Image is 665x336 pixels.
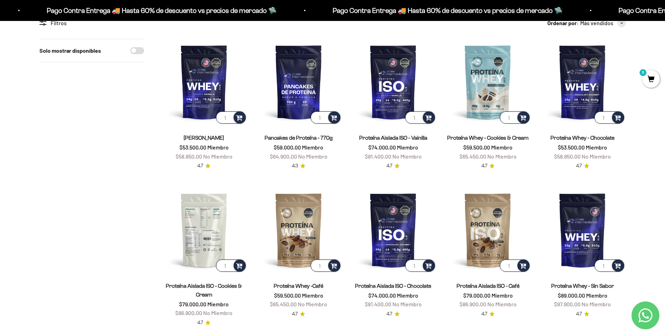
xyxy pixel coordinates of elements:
span: Miembro [302,292,323,299]
span: $79.000,00 [463,292,490,299]
span: No Miembro [487,301,517,307]
span: $81.400,00 [365,153,391,160]
span: $86.900,00 [459,301,486,307]
a: Pancakes de Proteína - 770g [265,135,333,141]
a: 4.74.7 de 5.0 estrellas [197,162,210,170]
span: $74.000,00 [368,144,396,151]
a: [PERSON_NAME] [184,135,224,141]
span: 4.7 [197,319,203,327]
span: Miembro [397,292,418,299]
span: Ordenar por: [547,19,579,28]
span: 4.7 [386,310,392,318]
span: No Miembro [203,309,232,316]
div: Filtros [39,19,144,28]
span: Miembro [207,301,229,307]
span: 4.7 [481,310,487,318]
span: 4.7 [197,162,203,170]
a: 4.34.3 de 5.0 estrellas [292,162,305,170]
a: 4.74.7 de 5.0 estrellas [386,162,400,170]
a: Proteína Aislada ISO - Vainilla [359,135,427,141]
span: $58.850,00 [554,153,581,160]
span: Miembro [397,144,418,151]
a: Proteína Whey - Sin Sabor [551,283,614,289]
span: No Miembro [487,153,517,160]
span: $59.500,00 [463,144,490,151]
a: 0 [642,76,660,83]
a: 4.74.7 de 5.0 estrellas [481,162,495,170]
span: 4.7 [576,162,582,170]
span: $97.900,00 [554,301,581,307]
a: 4.74.7 de 5.0 estrellas [292,310,305,318]
span: $58.850,00 [176,153,202,160]
span: $53.500,00 [179,144,206,151]
span: $64.900,00 [270,153,297,160]
p: Pago Contra Entrega 🚚 Hasta 60% de descuento vs precios de mercado 🛸 [420,5,650,16]
span: 4.3 [292,162,298,170]
span: 4.7 [576,310,582,318]
span: Miembro [586,292,607,299]
span: $86.900,00 [175,309,202,316]
span: No Miembro [392,153,422,160]
span: No Miembro [203,153,232,160]
span: No Miembro [582,301,611,307]
button: Más vendidos [580,19,626,28]
a: Proteína Whey - Cookies & Cream [447,135,529,141]
span: $65.450,00 [459,153,486,160]
span: Miembro [207,144,229,151]
a: Proteína Whey - Chocolate [551,135,614,141]
a: Proteína Aislada ISO - Chocolate [355,283,431,289]
a: 4.74.7 de 5.0 estrellas [576,310,589,318]
p: Pago Contra Entrega 🚚 Hasta 60% de descuento vs precios de mercado 🛸 [134,5,364,16]
a: 4.74.7 de 5.0 estrellas [481,310,495,318]
label: Solo mostrar disponibles [39,46,101,55]
span: $53.500,00 [558,144,585,151]
span: Miembro [491,144,512,151]
a: 4.74.7 de 5.0 estrellas [576,162,589,170]
span: $59.500,00 [274,292,301,299]
mark: 0 [639,68,647,77]
span: $89.000,00 [558,292,585,299]
span: $81.400,00 [365,301,391,307]
span: Miembro [492,292,513,299]
a: 4.74.7 de 5.0 estrellas [197,319,210,327]
a: 4.74.7 de 5.0 estrellas [386,310,400,318]
span: 4.7 [386,162,392,170]
span: No Miembro [298,301,327,307]
span: No Miembro [298,153,327,160]
span: $79.000,00 [179,301,206,307]
img: Proteína Aislada ISO - Cookies & Cream [161,187,247,273]
a: Proteína Aislada ISO - Cookies & Cream [166,283,242,298]
span: No Miembro [392,301,422,307]
span: No Miembro [582,153,611,160]
span: $59.000,00 [274,144,301,151]
span: $74.000,00 [368,292,396,299]
span: Más vendidos [580,19,613,28]
span: 4.7 [292,310,298,318]
span: $65.450,00 [270,301,297,307]
span: Miembro [302,144,323,151]
span: 4.7 [481,162,487,170]
a: Proteína Whey -Café [274,283,323,289]
span: Miembro [586,144,607,151]
a: Proteína Aislada ISO - Café [457,283,519,289]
